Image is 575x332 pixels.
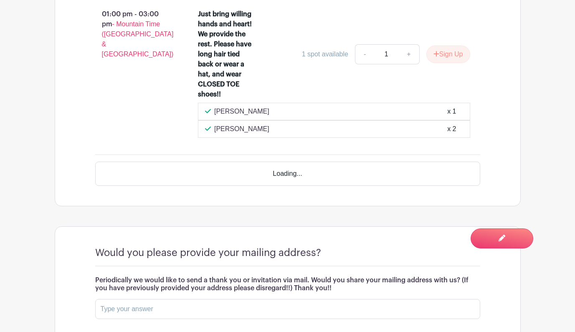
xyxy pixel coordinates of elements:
a: + [398,44,419,64]
div: 1 spot available [302,49,348,59]
div: x 1 [447,106,456,117]
div: Just bring willing hands and heart! We provide the rest. Please have long hair tied back or wear ... [198,9,256,99]
p: [PERSON_NAME] [214,124,269,134]
p: 01:00 pm - 03:00 pm [82,6,185,63]
button: Sign Up [426,46,470,63]
p: [PERSON_NAME] [214,106,269,117]
div: x 2 [447,124,456,134]
h4: Would you please provide your mailing address? [95,247,321,259]
a: - [355,44,374,64]
input: Type your answer [95,299,480,319]
div: Loading... [95,162,480,186]
span: - Mountain Time ([GEOGRAPHIC_DATA] & [GEOGRAPHIC_DATA]) [102,20,174,58]
h6: Periodically we would like to send a thank you or invitation via mail. Would you share your maili... [95,276,480,292]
